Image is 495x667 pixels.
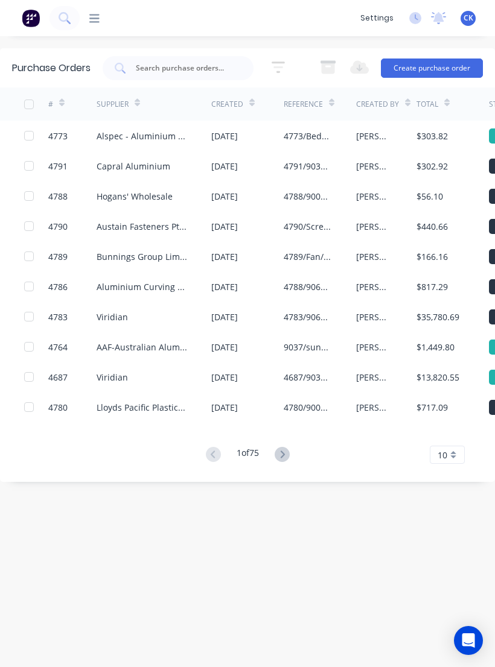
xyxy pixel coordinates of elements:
[356,250,392,263] div: [PERSON_NAME]
[48,190,68,203] div: 4788
[438,449,447,461] span: 10
[48,220,68,233] div: 4790
[356,220,392,233] div: [PERSON_NAME]
[211,250,238,263] div: [DATE]
[97,160,170,172] div: Capral Aluminium
[97,99,129,110] div: Supplier
[48,160,68,172] div: 4791
[211,160,238,172] div: [DATE]
[97,341,187,353] div: AAF-Australian Aluminium Finishing
[97,130,187,142] div: Alspec - Aluminium Specialties Group Pty Ltd
[356,311,392,323] div: [PERSON_NAME]
[48,130,68,142] div: 4773
[284,190,332,203] div: 4788/9008/touchup/Monument & Dune Satin
[97,311,128,323] div: Viridian
[417,280,448,293] div: $817.29
[381,58,483,78] button: Create purchase order
[211,220,238,233] div: [DATE]
[284,220,332,233] div: 4790/Screws/Factory
[356,371,392,384] div: [PERSON_NAME]
[48,99,53,110] div: #
[284,371,332,384] div: 4687/9037 C Level 3 - Phase 1-Rev 1
[48,371,68,384] div: 4687
[354,9,400,27] div: settings
[284,99,323,110] div: Reference
[417,311,459,323] div: $35,780.69
[356,190,392,203] div: [PERSON_NAME]
[464,13,473,24] span: CK
[417,371,459,384] div: $13,820.55
[211,341,238,353] div: [DATE]
[211,401,238,414] div: [DATE]
[97,371,128,384] div: Viridian
[22,9,40,27] img: Factory
[417,160,448,172] div: $302.92
[417,341,455,353] div: $1,449.80
[211,190,238,203] div: [DATE]
[48,250,68,263] div: 4789
[356,341,392,353] div: [PERSON_NAME]
[97,250,187,263] div: Bunnings Group Limited
[97,401,187,414] div: Lloyds Pacific Plastics Pty Ltd
[284,341,332,353] div: 9037/sunshade brackets/Canterbury Leisure
[211,311,238,323] div: [DATE]
[211,130,238,142] div: [DATE]
[284,250,332,263] div: 4789/Fan/Factory
[284,280,332,293] div: 4788/9066 C/damaged angles/beads
[48,280,68,293] div: 4786
[284,401,332,414] div: 4780/9008 Mohair door tracks
[284,160,332,172] div: 4791/9037/CLAC/Box sections
[356,99,399,110] div: Created By
[12,61,91,75] div: Purchase Orders
[356,130,392,142] div: [PERSON_NAME]
[48,311,68,323] div: 4783
[97,190,173,203] div: Hogans' Wholesale
[48,401,68,414] div: 4780
[356,401,392,414] div: [PERSON_NAME]
[417,220,448,233] div: $440.66
[237,446,259,464] div: 1 of 75
[417,99,438,110] div: Total
[97,220,187,233] div: Austain Fasteners Pty Ltd
[454,626,483,655] div: Open Intercom Messenger
[356,280,392,293] div: [PERSON_NAME]
[211,371,238,384] div: [DATE]
[284,130,332,142] div: 4773/Bede/9008/Mill finish
[417,190,443,203] div: $56.10
[284,311,332,323] div: 4783/9066/Curtainwall glass
[211,99,243,110] div: Created
[97,280,187,293] div: Aluminium Curving Specialists
[417,250,448,263] div: $166.16
[417,130,448,142] div: $303.82
[356,160,392,172] div: [PERSON_NAME]
[211,280,238,293] div: [DATE]
[135,62,235,74] input: Search purchase orders...
[417,401,448,414] div: $717.09
[48,341,68,353] div: 4764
